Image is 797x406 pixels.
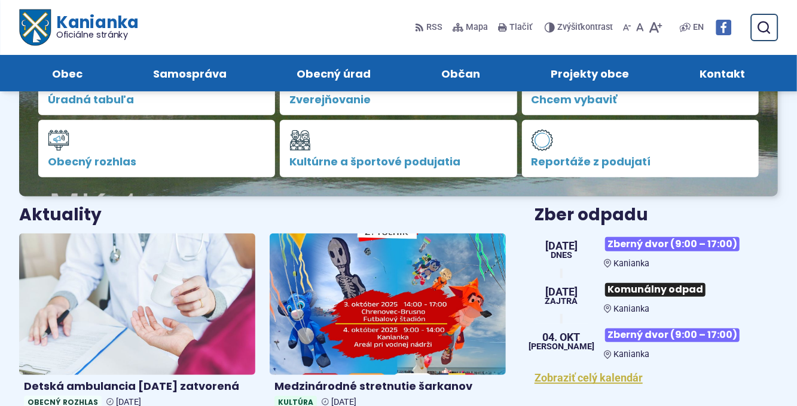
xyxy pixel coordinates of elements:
img: Prejsť na Facebook stránku [716,20,731,35]
a: Obecný úrad [274,55,395,91]
a: Občan [419,55,504,91]
span: Dnes [545,251,578,260]
span: Úradná tabuľa [48,94,265,106]
h4: Medzinárodné stretnutie šarkanov [274,380,501,393]
span: EN [693,20,704,35]
span: Obecný úrad [297,55,371,91]
h3: Aktuality [19,206,102,224]
a: Samospráva [130,55,250,91]
button: Zvýšiťkontrast [545,15,616,40]
span: 04. okt [529,332,594,343]
span: Zberný dvor (9:00 – 17:00) [605,328,740,342]
span: [PERSON_NAME] [529,343,594,351]
span: Obecný rozhlas [48,156,265,168]
span: Oficiálne stránky [56,30,138,39]
span: Komunálny odpad [605,283,706,297]
span: Kontakt [700,55,745,91]
span: Reportáže z podujatí [532,156,749,168]
span: Mapa [466,20,488,35]
a: Obecný rozhlas [38,120,275,177]
span: Kanianka [614,349,650,359]
h4: Detská ambulancia [DATE] zatvorená [24,380,251,393]
h1: Kanianka [50,14,138,39]
span: [DATE] [545,241,578,251]
span: Zvýšiť [558,22,581,32]
a: EN [691,20,706,35]
button: Zväčšiť veľkosť písma [646,15,665,40]
a: Zberný dvor (9:00 – 17:00) Kanianka [DATE] Dnes [535,232,778,268]
span: Samospráva [153,55,227,91]
a: Kontakt [676,55,768,91]
a: Komunálny odpad Kanianka [DATE] Zajtra [535,278,778,314]
span: kontrast [558,23,613,33]
span: Občan [441,55,480,91]
span: Tlačiť [510,23,533,33]
span: Kanianka [614,259,650,269]
span: Chcem vybaviť [532,94,749,106]
a: Logo Kanianka, prejsť na domovskú stránku. [19,10,138,46]
a: Reportáže z podujatí [522,120,759,177]
a: Kultúrne a športové podujatia [280,120,517,177]
span: Obec [52,55,83,91]
button: Tlačiť [496,15,535,40]
span: Kanianka [614,304,650,314]
span: Projekty obce [551,55,629,91]
span: Kultúrne a športové podujatia [289,156,507,168]
a: Zberný dvor (9:00 – 17:00) Kanianka 04. okt [PERSON_NAME] [535,324,778,359]
span: Zberný dvor (9:00 – 17:00) [605,237,740,251]
button: Nastaviť pôvodnú veľkosť písma [634,15,646,40]
a: RSS [415,15,445,40]
h3: Zber odpadu [535,206,778,224]
a: Mapa [450,15,491,40]
img: Prejsť na domovskú stránku [19,10,50,46]
a: Obec [29,55,106,91]
a: Projekty obce [527,55,652,91]
span: RSS [427,20,443,35]
button: Zmenšiť veľkosť písma [621,15,634,40]
span: [DATE] [545,287,578,297]
span: Zajtra [545,297,578,306]
span: Zverejňovanie [289,94,507,106]
a: Zobraziť celý kalendár [535,371,643,384]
